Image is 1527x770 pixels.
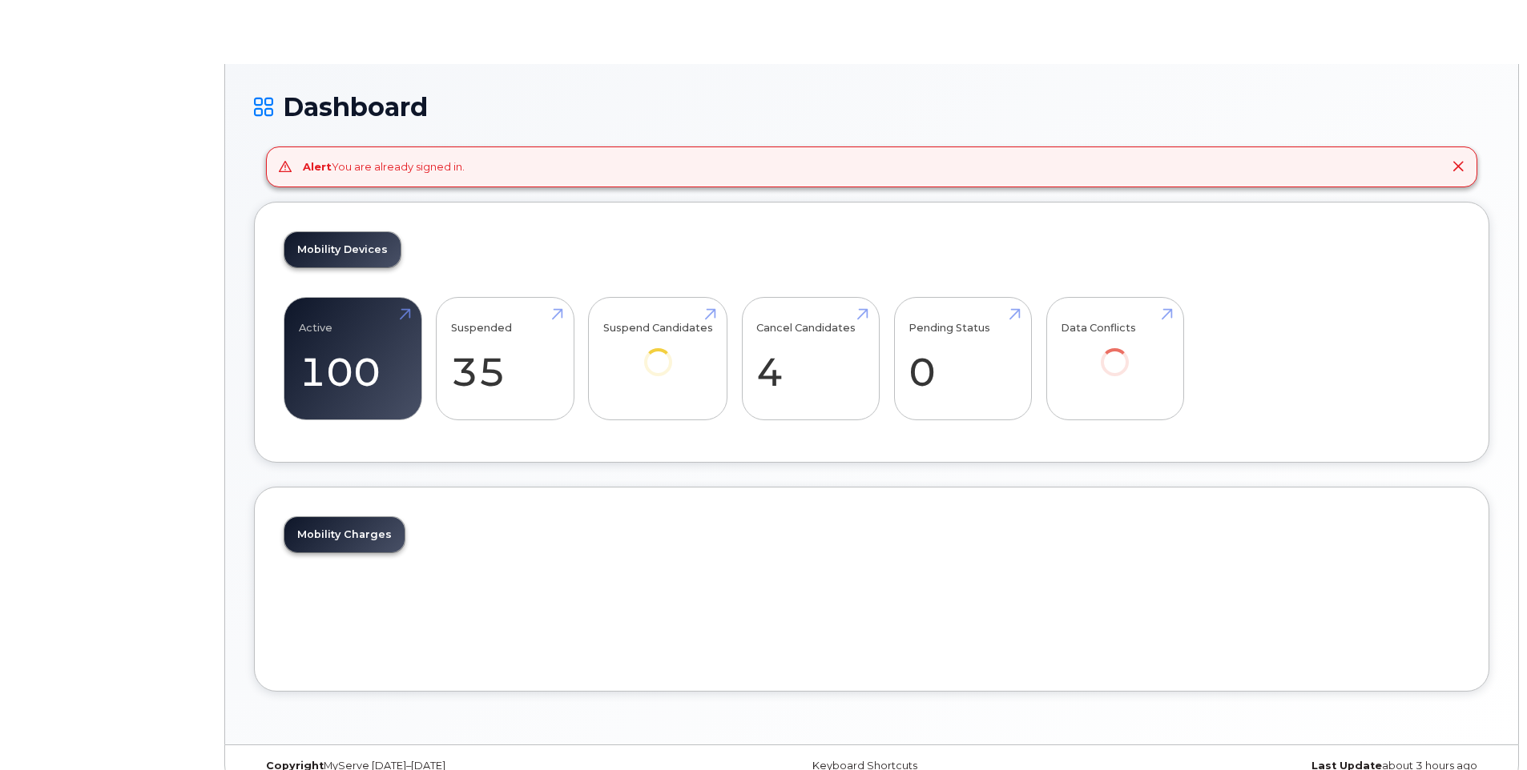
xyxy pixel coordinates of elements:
a: Suspend Candidates [603,306,713,398]
div: You are already signed in. [303,159,465,174]
a: Data Conflicts [1061,306,1169,398]
a: Pending Status 0 [909,306,1017,411]
a: Mobility Charges [284,517,405,552]
strong: Alert [303,160,332,173]
a: Cancel Candidates 4 [756,306,864,411]
a: Mobility Devices [284,232,401,267]
h1: Dashboard [254,93,1489,121]
a: Suspended 35 [451,306,559,411]
a: Active 100 [299,306,407,411]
